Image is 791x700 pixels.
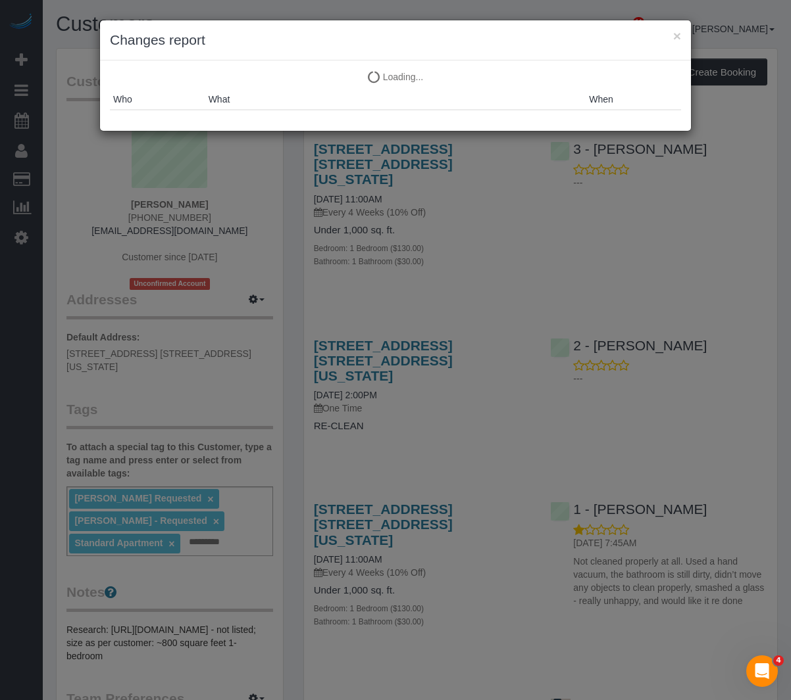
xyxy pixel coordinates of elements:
span: 4 [773,655,784,666]
p: Loading... [110,70,681,83]
th: Who [110,89,205,110]
iframe: Intercom live chat [746,655,778,687]
h3: Changes report [110,30,681,50]
th: What [205,89,586,110]
th: When [586,89,681,110]
button: × [673,29,681,43]
sui-modal: Changes report [100,20,691,131]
